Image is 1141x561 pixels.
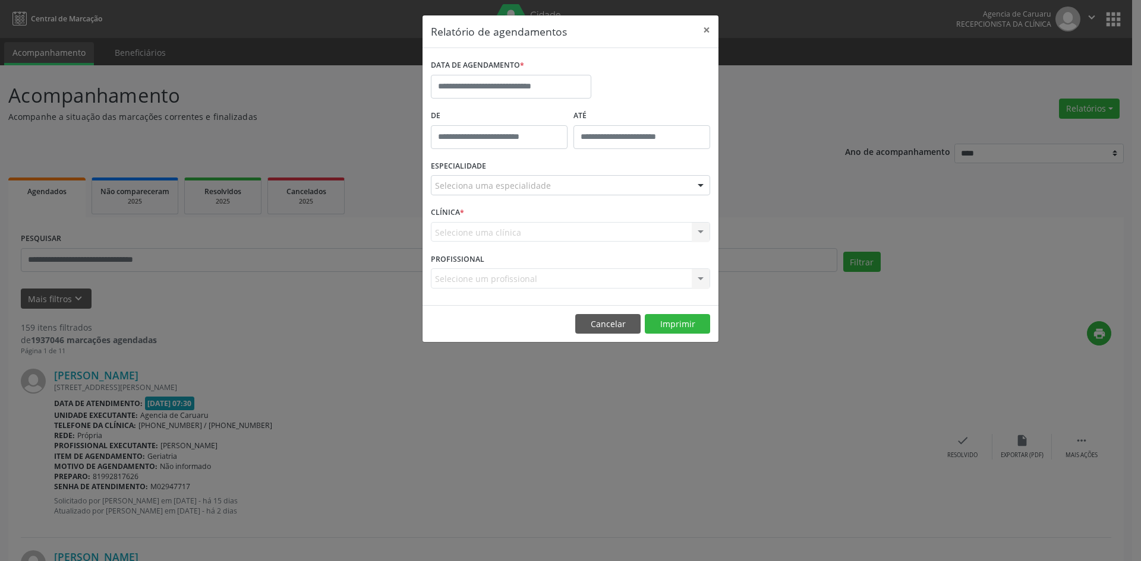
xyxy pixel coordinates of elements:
button: Close [695,15,718,45]
h5: Relatório de agendamentos [431,24,567,39]
label: ESPECIALIDADE [431,157,486,176]
label: De [431,107,568,125]
label: PROFISSIONAL [431,250,484,268]
span: Seleciona uma especialidade [435,179,551,192]
label: CLÍNICA [431,204,464,222]
button: Imprimir [645,314,710,334]
label: ATÉ [573,107,710,125]
button: Cancelar [575,314,641,334]
label: DATA DE AGENDAMENTO [431,56,524,75]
